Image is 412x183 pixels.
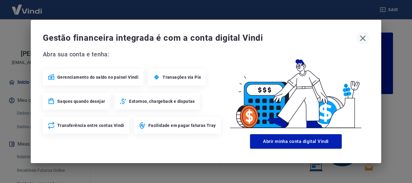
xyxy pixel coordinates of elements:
span: Saques quando desejar [57,98,105,104]
button: Abrir minha conta digital Vindi [250,134,342,149]
span: Facilidade em pagar faturas Tray [148,122,216,128]
span: Abra sua conta e tenha: [43,49,223,59]
span: Gestão financeira integrada é com a conta digital Vindi [43,32,357,44]
span: Transferência entre contas Vindi [57,122,124,128]
span: Gerenciamento do saldo no painel Vindi [57,74,138,80]
span: Estornos, chargeback e disputas [129,98,195,104]
img: Good Billing [223,49,369,132]
span: Transações via Pix [163,74,201,80]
